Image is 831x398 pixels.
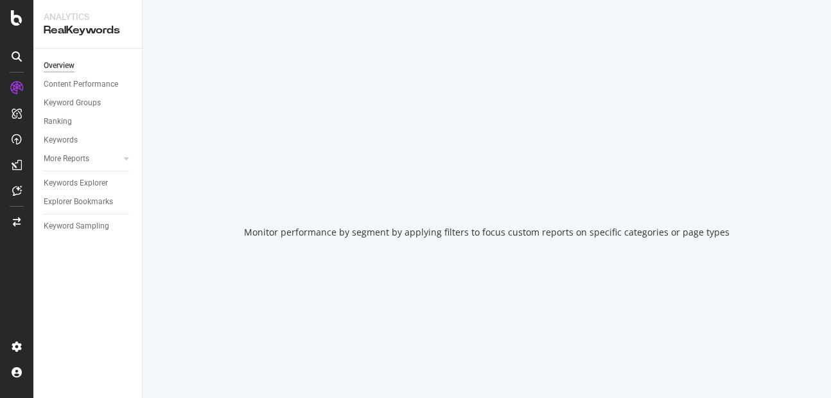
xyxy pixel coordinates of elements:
[44,177,108,190] div: Keywords Explorer
[44,59,74,73] div: Overview
[44,115,72,128] div: Ranking
[44,152,120,166] a: More Reports
[44,195,133,209] a: Explorer Bookmarks
[44,177,133,190] a: Keywords Explorer
[44,115,133,128] a: Ranking
[44,220,133,233] a: Keyword Sampling
[44,134,133,147] a: Keywords
[44,152,89,166] div: More Reports
[44,23,132,38] div: RealKeywords
[44,96,101,110] div: Keyword Groups
[44,96,133,110] a: Keyword Groups
[244,226,730,239] div: Monitor performance by segment by applying filters to focus custom reports on specific categories...
[44,78,133,91] a: Content Performance
[44,134,78,147] div: Keywords
[44,78,118,91] div: Content Performance
[44,220,109,233] div: Keyword Sampling
[441,159,533,205] div: animation
[44,10,132,23] div: Analytics
[44,59,133,73] a: Overview
[44,195,113,209] div: Explorer Bookmarks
